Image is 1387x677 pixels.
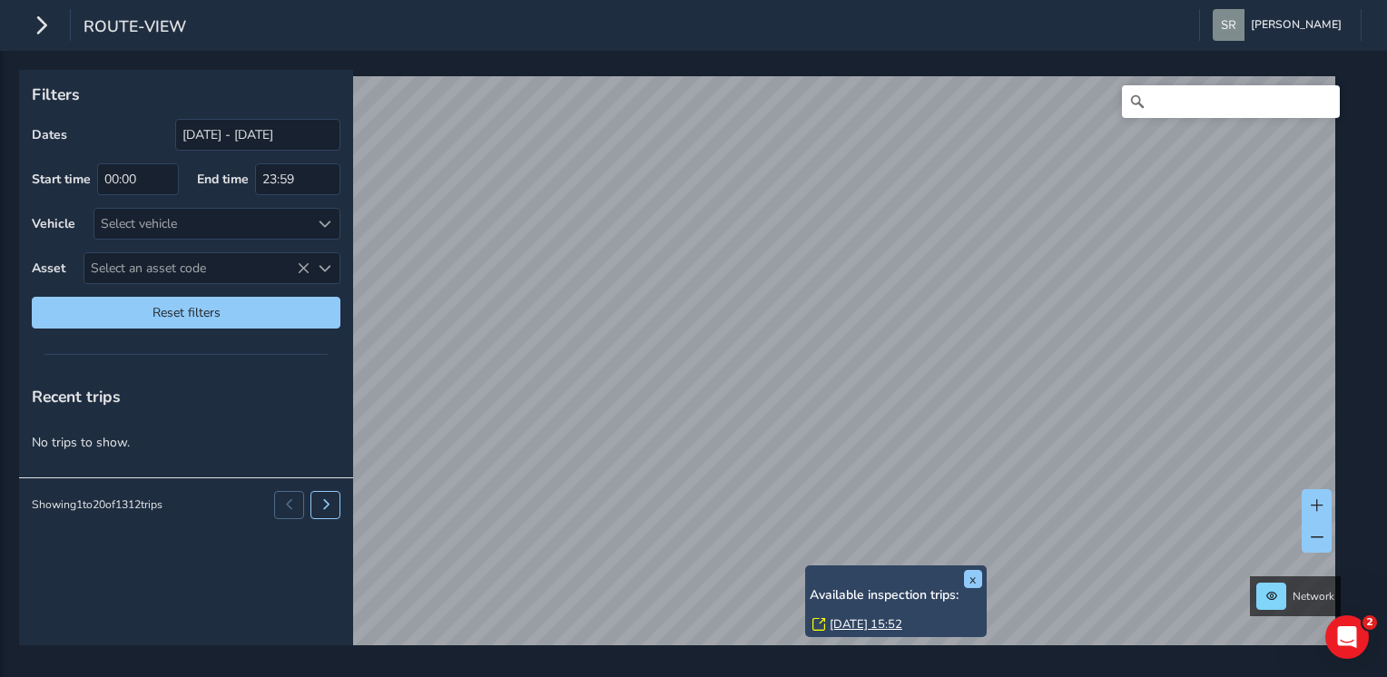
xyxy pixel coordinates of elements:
[1293,589,1334,603] span: Network
[32,83,340,106] p: Filters
[84,253,310,283] span: Select an asset code
[1362,615,1377,630] span: 2
[1251,9,1342,41] span: [PERSON_NAME]
[1213,9,1244,41] img: diamond-layout
[310,253,339,283] div: Select an asset code
[32,126,67,143] label: Dates
[32,497,162,512] div: Showing 1 to 20 of 1312 trips
[84,15,186,41] span: route-view
[1325,615,1369,659] iframe: Intercom live chat
[94,209,310,239] div: Select vehicle
[25,76,1335,666] canvas: Map
[32,171,91,188] label: Start time
[1213,9,1348,41] button: [PERSON_NAME]
[19,420,353,465] p: No trips to show.
[197,171,249,188] label: End time
[32,297,340,329] button: Reset filters
[810,588,982,603] h6: Available inspection trips:
[32,386,121,407] span: Recent trips
[32,260,65,277] label: Asset
[1122,85,1340,118] input: Search
[45,304,327,321] span: Reset filters
[830,616,902,633] a: [DATE] 15:52
[964,570,982,588] button: x
[32,215,75,232] label: Vehicle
